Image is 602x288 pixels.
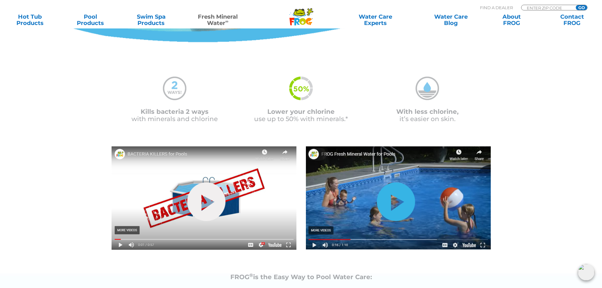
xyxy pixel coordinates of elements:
[576,5,587,10] input: GO
[364,108,491,123] p: it’s easier on skin.
[128,14,175,26] a: Swim SpaProducts
[67,14,114,26] a: PoolProducts
[141,108,209,115] span: Kills bacteria 2 ways
[289,77,313,100] img: fmw-50percent-icon
[396,108,459,115] span: With less chlorine,
[163,77,186,100] img: mineral-water-2-ways
[238,108,364,123] p: use up to 50% with minerals.*
[6,14,53,26] a: Hot TubProducts
[188,14,247,26] a: Fresh MineralWater∞
[526,5,569,10] input: Zip Code Form
[416,77,439,100] img: mineral-water-less-chlorine
[112,108,238,123] p: with minerals and chlorine
[225,19,228,24] sup: ∞
[480,5,513,10] p: Find A Dealer
[549,14,596,26] a: ContactFROG
[488,14,535,26] a: AboutFROG
[306,146,491,249] img: Picture3
[578,264,594,280] img: openIcon
[112,146,296,250] img: Picture1
[230,273,372,281] strong: FROG is the Easy Way to Pool Water Care:
[249,272,253,278] sup: ®
[267,108,335,115] span: Lower your chlorine
[337,14,414,26] a: Water CareExperts
[427,14,474,26] a: Water CareBlog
